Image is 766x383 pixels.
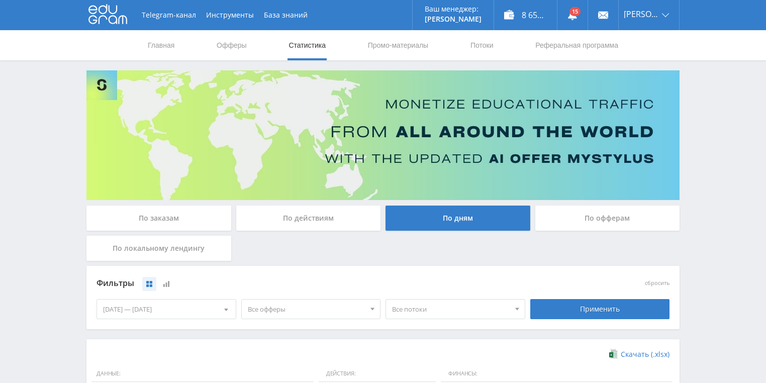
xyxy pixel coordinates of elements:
[425,15,482,23] p: [PERSON_NAME]
[86,236,231,261] div: По локальному лендингу
[288,30,327,60] a: Статистика
[367,30,429,60] a: Промо-материалы
[441,365,672,382] span: Финансы:
[91,365,314,382] span: Данные:
[624,10,659,18] span: [PERSON_NAME]
[319,365,436,382] span: Действия:
[534,30,619,60] a: Реферальная программа
[609,349,618,359] img: xlsx
[386,206,530,231] div: По дням
[86,70,680,200] img: Banner
[236,206,381,231] div: По действиям
[248,300,365,319] span: Все офферы
[535,206,680,231] div: По офферам
[147,30,175,60] a: Главная
[469,30,495,60] a: Потоки
[86,206,231,231] div: По заказам
[621,350,669,358] span: Скачать (.xlsx)
[609,349,669,359] a: Скачать (.xlsx)
[97,276,525,291] div: Фильтры
[530,299,670,319] div: Применить
[425,5,482,13] p: Ваш менеджер:
[645,280,669,286] button: сбросить
[216,30,248,60] a: Офферы
[392,300,510,319] span: Все потоки
[97,300,236,319] div: [DATE] — [DATE]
